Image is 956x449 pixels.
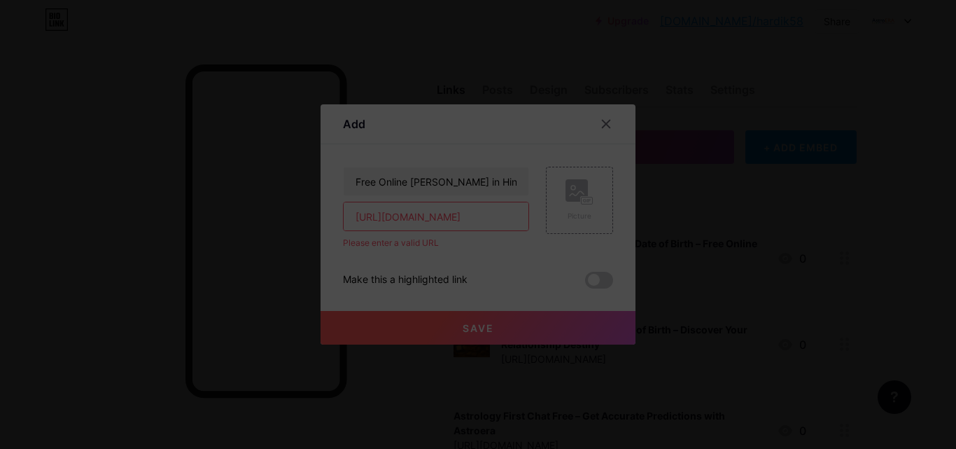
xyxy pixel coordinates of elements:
input: Title [344,167,528,195]
div: Picture [565,211,593,221]
span: Save [463,322,494,334]
div: Add [343,116,365,132]
div: Make this a highlighted link [343,272,468,289]
button: Save [321,311,635,345]
div: Please enter a valid URL [343,237,529,249]
input: URL [344,202,528,230]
